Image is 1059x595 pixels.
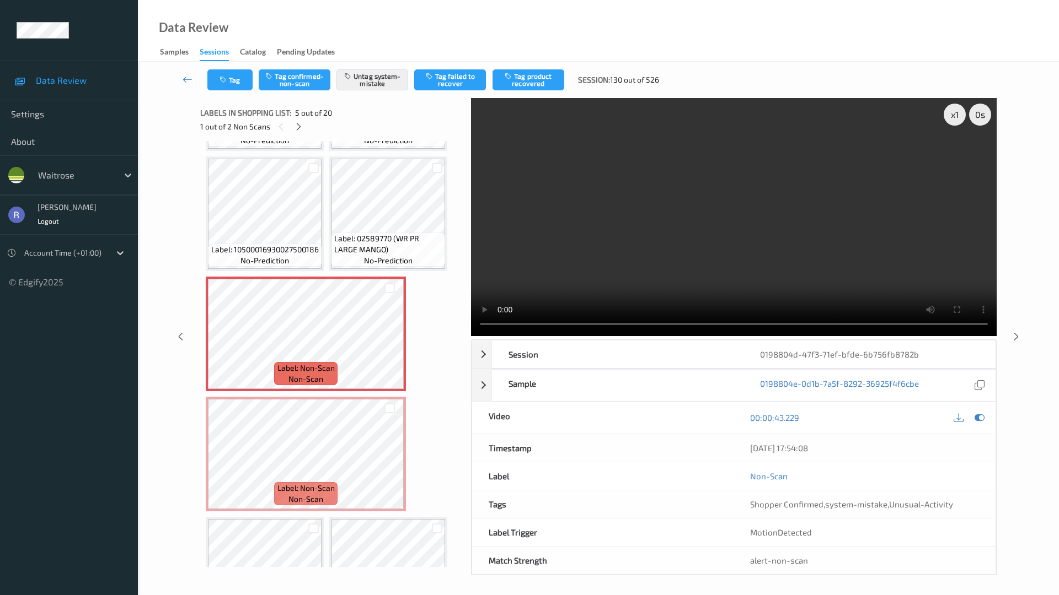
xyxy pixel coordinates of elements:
div: 1 out of 2 Non Scans [200,120,463,133]
a: Pending Updates [277,45,346,60]
span: Label: Non-Scan [277,483,335,494]
span: 130 out of 526 [610,74,659,85]
a: 00:00:43.229 [750,412,799,423]
span: Label: 10500016930027500186 [211,244,319,255]
div: Sample [492,370,744,401]
span: no-prediction [364,255,413,266]
div: Pending Updates [277,46,335,60]
div: Samples [160,46,189,60]
div: Timestamp [472,434,734,462]
div: Data Review [159,22,228,33]
div: Label Trigger [472,518,734,546]
button: Tag [207,69,253,90]
span: Label: Non-Scan [277,363,335,374]
button: Untag system-mistake [336,69,408,90]
div: Video [472,402,734,434]
a: 0198804e-0d1b-7a5f-8292-36925f4f6cbe [760,378,919,393]
a: Sessions [200,45,240,61]
span: no-prediction [240,255,289,266]
a: Catalog [240,45,277,60]
div: Match Strength [472,547,734,574]
span: system-mistake [825,499,887,509]
div: [DATE] 17:54:08 [750,442,979,453]
span: non-scan [288,494,323,505]
div: 0 s [969,104,991,126]
div: alert-non-scan [750,555,979,566]
div: Label [472,462,734,490]
div: x 1 [944,104,966,126]
a: Samples [160,45,200,60]
button: Tag failed to recover [414,69,486,90]
span: Shopper Confirmed [750,499,823,509]
div: Sample0198804e-0d1b-7a5f-8292-36925f4f6cbe [472,369,996,402]
div: 0198804d-47f3-71ef-bfde-6b756fb8782b [744,340,996,368]
button: Tag confirmed-non-scan [259,69,330,90]
span: 5 out of 20 [295,107,332,118]
span: non-scan [288,374,323,385]
div: Tags [472,490,734,518]
span: Session: [578,74,610,85]
div: Session0198804d-47f3-71ef-bfde-6b756fb8782b [472,340,996,369]
div: MotionDetected [734,518,996,546]
div: Catalog [240,46,266,60]
span: Label: 02589770 (WR PR LARGE MANGO) [334,233,442,255]
div: Session [492,340,744,368]
span: Labels in shopping list: [200,107,291,118]
span: Unusual-Activity [889,499,953,509]
span: , , [750,499,953,509]
a: Non-Scan [750,470,788,482]
div: Sessions [200,46,229,61]
button: Tag product recovered [493,69,564,90]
